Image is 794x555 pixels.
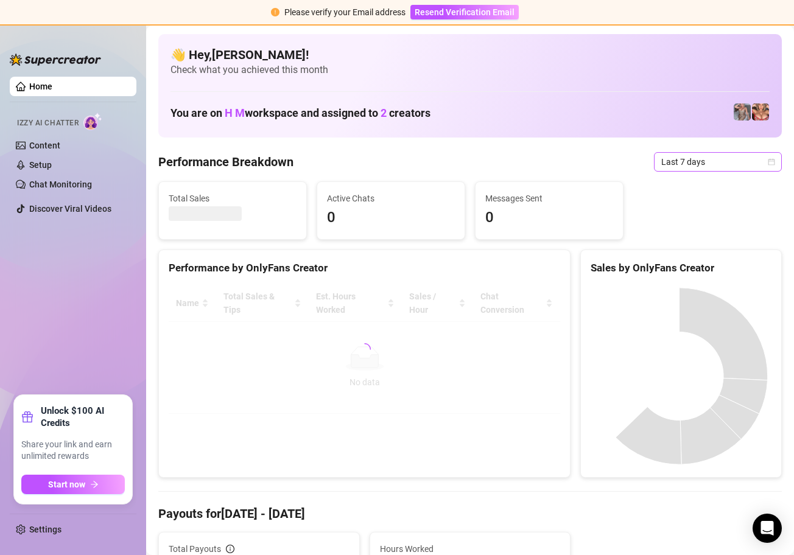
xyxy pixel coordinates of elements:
[226,545,234,553] span: info-circle
[41,405,125,429] strong: Unlock $100 AI Credits
[591,260,771,276] div: Sales by OnlyFans Creator
[271,8,279,16] span: exclamation-circle
[17,117,79,129] span: Izzy AI Chatter
[83,113,102,130] img: AI Chatter
[170,106,430,120] h1: You are on workspace and assigned to creators
[29,204,111,214] a: Discover Viral Videos
[158,153,293,170] h4: Performance Breakdown
[415,7,515,17] span: Resend Verification Email
[661,153,775,171] span: Last 7 days
[169,260,560,276] div: Performance by OnlyFans Creator
[29,82,52,91] a: Home
[90,480,99,489] span: arrow-right
[485,192,613,205] span: Messages Sent
[29,525,61,534] a: Settings
[225,106,245,119] span: H M
[169,192,297,205] span: Total Sales
[752,103,769,120] img: pennylondon
[327,192,455,205] span: Active Chats
[170,46,770,63] h4: 👋 Hey, [PERSON_NAME] !
[753,514,782,543] div: Open Intercom Messenger
[29,160,52,170] a: Setup
[21,439,125,462] span: Share your link and earn unlimited rewards
[327,206,455,229] span: 0
[158,505,782,522] h4: Payouts for [DATE] - [DATE]
[410,5,519,19] button: Resend Verification Email
[48,480,85,489] span: Start now
[356,341,372,357] span: loading
[21,475,125,494] button: Start nowarrow-right
[21,411,33,423] span: gift
[768,158,775,166] span: calendar
[485,206,613,229] span: 0
[10,54,101,66] img: logo-BBDzfeDw.svg
[284,5,406,19] div: Please verify your Email address
[734,103,751,120] img: pennylondonvip
[381,106,387,119] span: 2
[170,63,770,77] span: Check what you achieved this month
[29,141,60,150] a: Content
[29,180,92,189] a: Chat Monitoring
